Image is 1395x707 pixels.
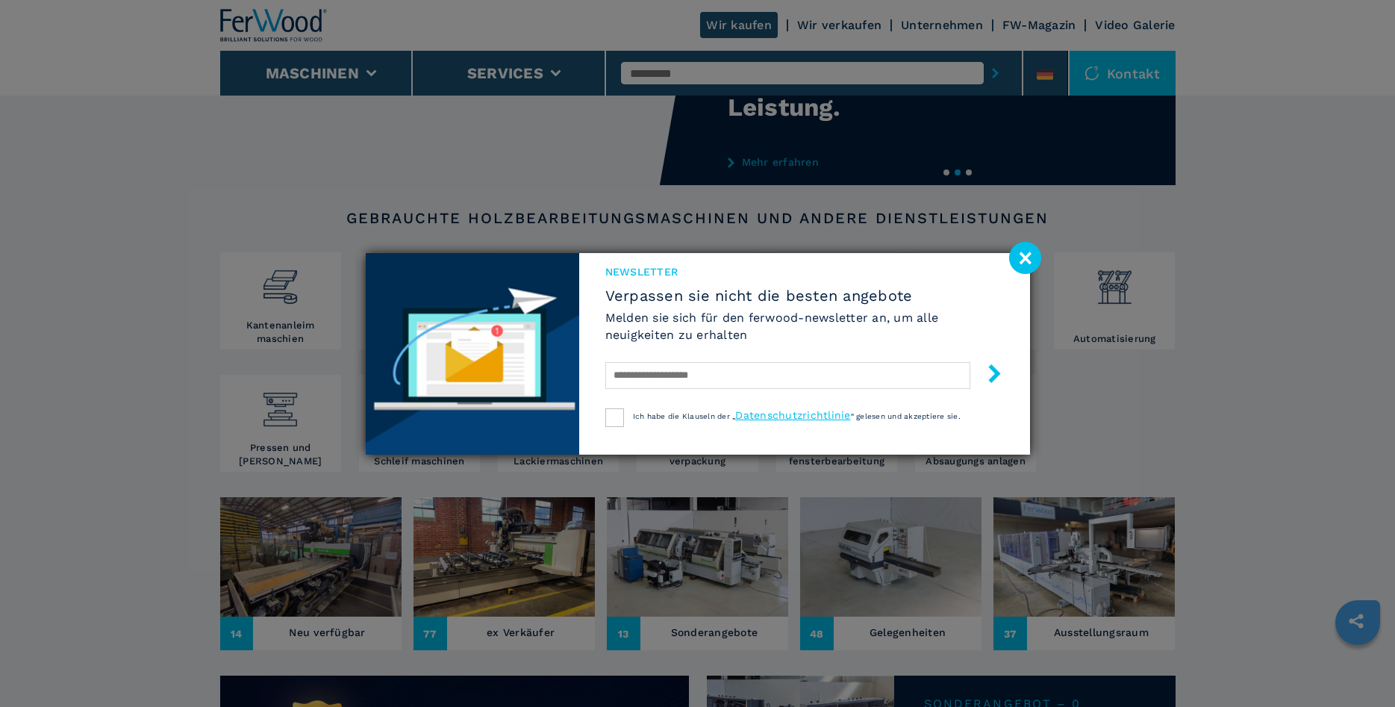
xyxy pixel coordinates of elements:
[605,264,1004,279] span: Newsletter
[633,412,736,420] span: Ich habe die Klauseln der „
[605,309,1004,343] h6: Melden sie sich für den ferwood-newsletter an, um alle neuigkeiten zu erhalten
[735,409,850,421] a: Datenschutzrichtlinie
[366,253,579,455] img: Newsletter image
[605,287,1004,305] span: Verpassen sie nicht die besten angebote
[970,358,1004,393] button: submit-button
[851,412,961,420] span: “ gelesen und akzeptiere sie.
